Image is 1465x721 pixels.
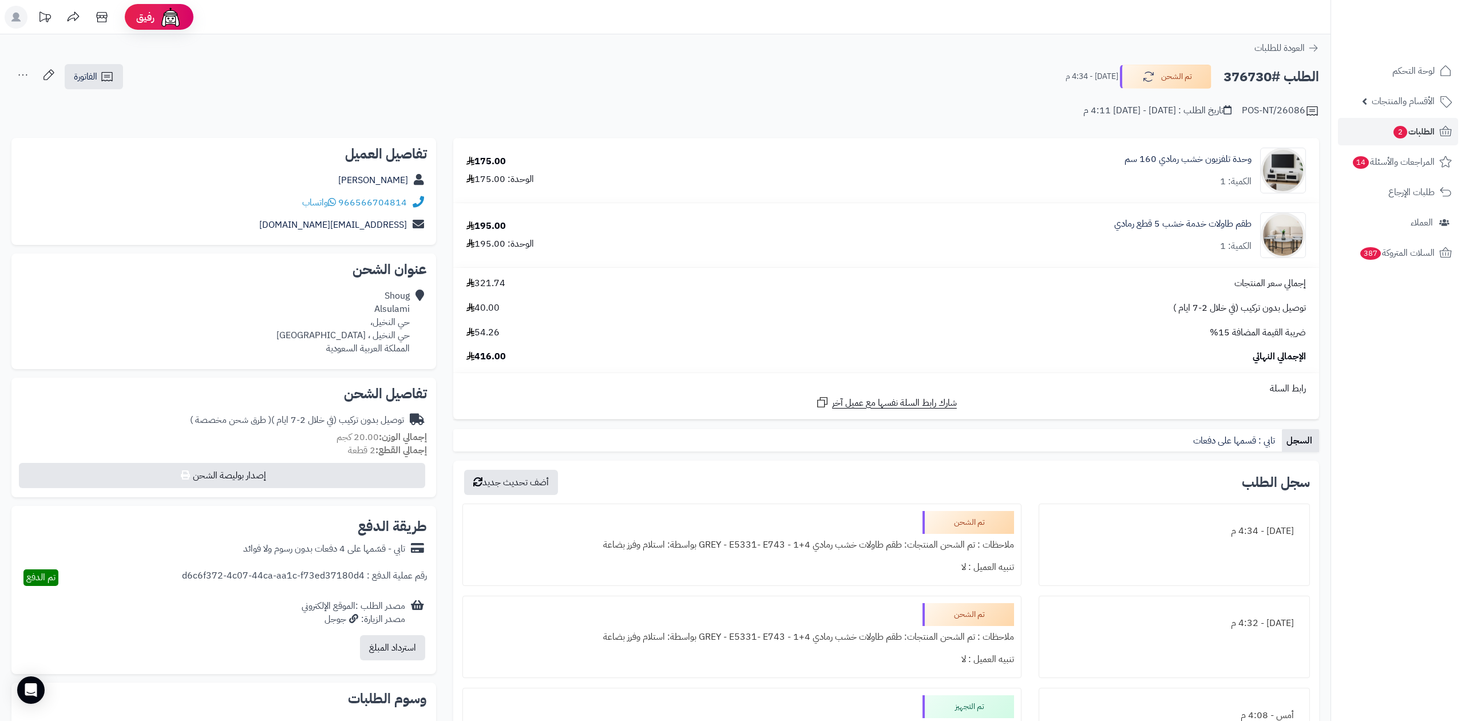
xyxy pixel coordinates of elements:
[1234,277,1306,290] span: إجمالي سعر المنتجات
[375,443,427,457] strong: إجمالي القطع:
[922,603,1014,626] div: تم الشحن
[832,397,957,410] span: شارك رابط السلة نفسها مع عميل آخر
[379,430,427,444] strong: إجمالي الوزن:
[358,520,427,533] h2: طريقة الدفع
[1046,612,1302,635] div: [DATE] - 4:32 م
[1359,247,1382,260] span: 387
[1261,212,1305,258] img: 1756381667-1-90x90.jpg
[1253,350,1306,363] span: الإجمالي النهائي
[302,600,405,626] div: مصدر الطلب :الموقع الإلكتروني
[1189,429,1282,452] a: تابي : قسمها على دفعات
[19,463,425,488] button: إصدار بوليصة الشحن
[1083,104,1232,117] div: تاريخ الطلب : [DATE] - [DATE] 4:11 م
[922,695,1014,718] div: تم التجهيز
[17,676,45,704] div: Open Intercom Messenger
[1338,239,1458,267] a: السلات المتروكة387
[1066,71,1118,82] small: [DATE] - 4:34 م
[1120,65,1211,89] button: تم الشحن
[1338,57,1458,85] a: لوحة التحكم
[466,350,506,363] span: 416.00
[1242,104,1319,118] div: POS-NT/26086
[26,571,56,584] span: تم الدفع
[360,635,425,660] button: استرداد المبلغ
[302,613,405,626] div: مصدر الزيارة: جوجل
[190,413,271,427] span: ( طرق شحن مخصصة )
[466,326,500,339] span: 54.26
[470,648,1015,671] div: تنبيه العميل : لا
[466,277,505,290] span: 321.74
[21,263,427,276] h2: عنوان الشحن
[302,196,336,209] a: واتساب
[1372,93,1435,109] span: الأقسام والمنتجات
[1114,217,1252,231] a: طقم طاولات خدمة خشب 5 قطع رمادي
[1388,184,1435,200] span: طلبات الإرجاع
[30,6,59,31] a: تحديثات المنصة
[159,6,182,29] img: ai-face.png
[1411,215,1433,231] span: العملاء
[466,302,500,315] span: 40.00
[1352,156,1370,169] span: 14
[1220,175,1252,188] div: الكمية: 1
[65,64,123,89] a: الفاتورة
[1338,118,1458,145] a: الطلبات2
[74,70,97,84] span: الفاتورة
[182,569,427,586] div: رقم عملية الدفع : d6c6f372-4c07-44ca-aa1c-f73ed37180d4
[470,534,1015,556] div: ملاحظات : تم الشحن المنتجات: طقم طاولات خشب رمادي 4+1 - GREY - E5331- E743 بواسطة: استلام وفرز بضاعة
[1392,63,1435,79] span: لوحة التحكم
[466,220,506,233] div: 195.00
[259,218,407,232] a: [EMAIL_ADDRESS][DOMAIN_NAME]
[1125,153,1252,166] a: وحدة تلفزيون خشب رمادي 160 سم
[1173,302,1306,315] span: توصيل بدون تركيب (في خلال 2-7 ايام )
[1352,154,1435,170] span: المراجعات والأسئلة
[336,430,427,444] small: 20.00 كجم
[464,470,558,495] button: أضف تحديث جديد
[276,290,410,355] div: Shoug Alsulami حي النخيل، حي النخيل ، [GEOGRAPHIC_DATA] المملكة العربية السعودية
[1242,476,1310,489] h3: سجل الطلب
[1359,245,1435,261] span: السلات المتروكة
[1338,209,1458,236] a: العملاء
[1282,429,1319,452] a: السجل
[1338,148,1458,176] a: المراجعات والأسئلة14
[21,387,427,401] h2: تفاصيل الشحن
[1220,240,1252,253] div: الكمية: 1
[815,395,957,410] a: شارك رابط السلة نفسها مع عميل آخر
[1046,520,1302,542] div: [DATE] - 4:34 م
[1387,10,1454,34] img: logo-2.png
[466,173,534,186] div: الوحدة: 175.00
[470,626,1015,648] div: ملاحظات : تم الشحن المنتجات: طقم طاولات خشب رمادي 4+1 - GREY - E5331- E743 بواسطة: استلام وفرز بضاعة
[1210,326,1306,339] span: ضريبة القيمة المضافة 15%
[21,692,427,706] h2: وسوم الطلبات
[466,155,506,168] div: 175.00
[922,511,1014,534] div: تم الشحن
[338,173,408,187] a: [PERSON_NAME]
[136,10,155,24] span: رفيق
[338,196,407,209] a: 966566704814
[1338,179,1458,206] a: طلبات الإرجاع
[466,237,534,251] div: الوحدة: 195.00
[1261,148,1305,193] img: 1750503729-220601011460-90x90.jpg
[21,147,427,161] h2: تفاصيل العميل
[458,382,1314,395] div: رابط السلة
[243,542,405,556] div: تابي - قسّمها على 4 دفعات بدون رسوم ولا فوائد
[1254,41,1305,55] span: العودة للطلبات
[1392,124,1435,140] span: الطلبات
[348,443,427,457] small: 2 قطعة
[1224,65,1319,89] h2: الطلب #376730
[470,556,1015,579] div: تنبيه العميل : لا
[190,414,404,427] div: توصيل بدون تركيب (في خلال 2-7 ايام )
[1254,41,1319,55] a: العودة للطلبات
[1393,125,1408,139] span: 2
